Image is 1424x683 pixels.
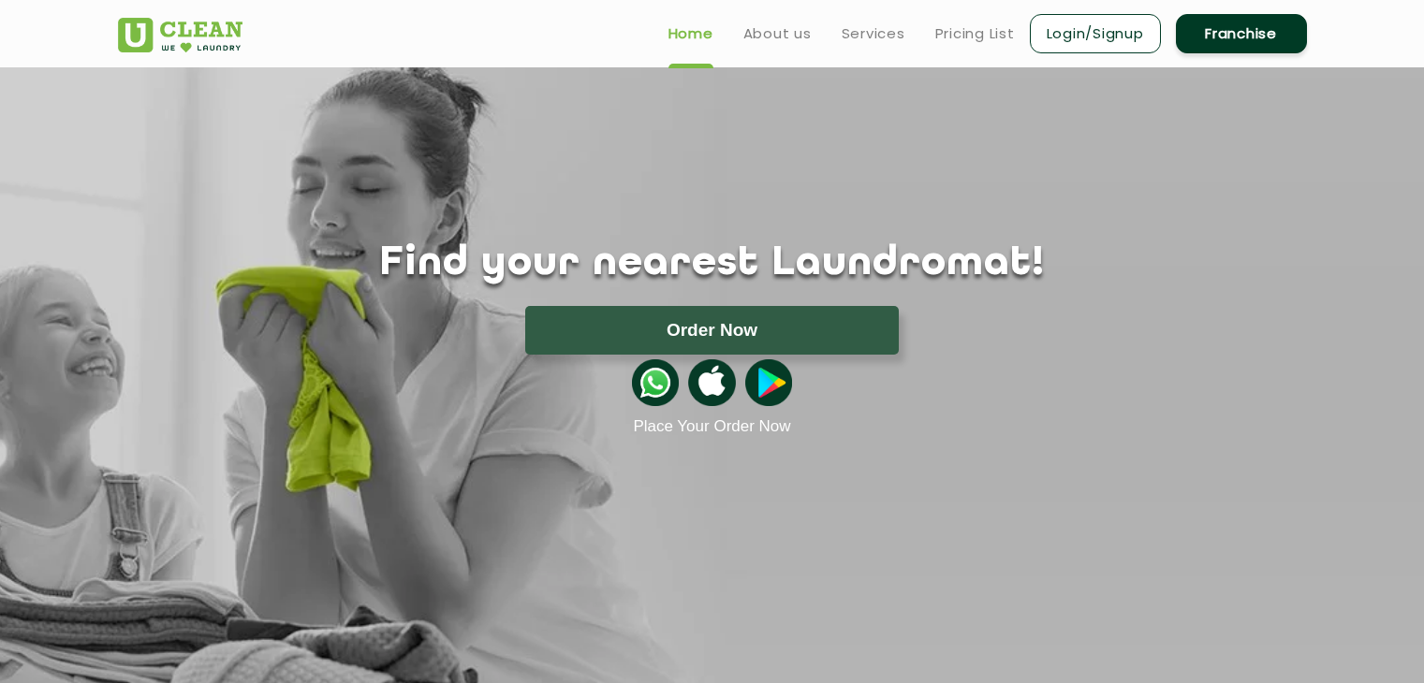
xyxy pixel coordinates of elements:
a: Franchise [1176,14,1307,53]
a: Pricing List [935,22,1015,45]
img: UClean Laundry and Dry Cleaning [118,18,242,52]
img: whatsappicon.png [632,359,679,406]
a: About us [743,22,812,45]
a: Home [668,22,713,45]
h1: Find your nearest Laundromat! [104,240,1321,287]
a: Place Your Order Now [633,417,790,436]
button: Order Now [525,306,899,355]
a: Services [842,22,905,45]
a: Login/Signup [1030,14,1161,53]
img: playstoreicon.png [745,359,792,406]
img: apple-icon.png [688,359,735,406]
